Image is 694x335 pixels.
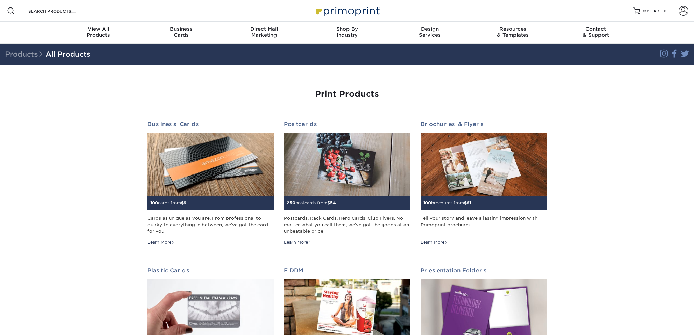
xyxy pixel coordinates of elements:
span: MY CART [643,8,662,14]
a: View AllProducts [57,22,140,44]
span: $ [327,200,330,205]
input: SEARCH PRODUCTS..... [28,7,94,15]
span: 54 [330,200,336,205]
h2: EDDM [284,267,410,274]
span: $ [181,200,184,205]
div: Learn More [147,239,174,245]
span: Design [388,26,471,32]
a: Business Cards 100cards from$9 Cards as unique as you are. From professional to quirky to everyth... [147,121,274,245]
a: Brochures & Flyers 100brochures from$61 Tell your story and leave a lasting impression with Primo... [421,121,547,245]
small: brochures from [423,200,471,205]
h1: Print Products [147,89,547,99]
span: 0 [664,9,667,13]
img: Brochures & Flyers [421,133,547,196]
div: & Templates [471,26,554,38]
div: & Support [554,26,637,38]
small: cards from [150,200,186,205]
span: Contact [554,26,637,32]
span: $ [464,200,467,205]
a: Resources& Templates [471,22,554,44]
img: Primoprint [313,3,381,18]
div: Learn More [421,239,448,245]
span: Direct Mail [223,26,306,32]
span: 9 [184,200,186,205]
span: 100 [423,200,431,205]
h2: Business Cards [147,121,274,127]
small: postcards from [287,200,336,205]
img: Business Cards [147,133,274,196]
h2: Brochures & Flyers [421,121,547,127]
div: Products [57,26,140,38]
a: Contact& Support [554,22,637,44]
div: Tell your story and leave a lasting impression with Primoprint brochures. [421,215,547,235]
span: 100 [150,200,158,205]
img: Postcards [284,133,410,196]
h2: Plastic Cards [147,267,274,274]
div: Cards [140,26,223,38]
span: Shop By [306,26,388,32]
h2: Presentation Folders [421,267,547,274]
div: Services [388,26,471,38]
a: All Products [46,50,90,58]
div: Marketing [223,26,306,38]
div: Postcards. Rack Cards. Hero Cards. Club Flyers. No matter what you call them, we've got the goods... [284,215,410,235]
div: Industry [306,26,388,38]
a: DesignServices [388,22,471,44]
h2: Postcards [284,121,410,127]
span: Products [5,50,46,58]
div: Learn More [284,239,311,245]
a: Shop ByIndustry [306,22,388,44]
a: Postcards 250postcards from$54 Postcards. Rack Cards. Hero Cards. Club Flyers. No matter what you... [284,121,410,245]
span: View All [57,26,140,32]
span: 61 [467,200,471,205]
div: Cards as unique as you are. From professional to quirky to everything in between, we've got the c... [147,215,274,235]
span: Business [140,26,223,32]
span: Resources [471,26,554,32]
a: BusinessCards [140,22,223,44]
a: Direct MailMarketing [223,22,306,44]
span: 250 [287,200,295,205]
